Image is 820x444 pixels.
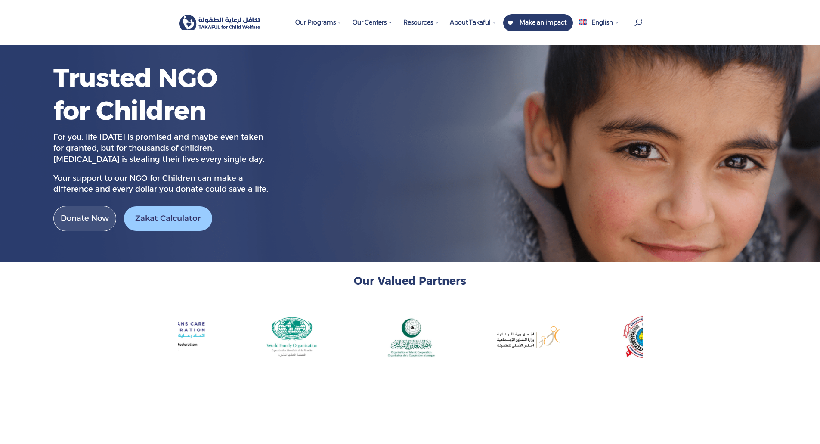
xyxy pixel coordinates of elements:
span: Make an impact [520,19,566,26]
a: Our Programs [291,14,346,45]
span: Resources [403,19,439,26]
div: 7 / 15 [472,316,584,358]
img: Group 427320579 (2) [496,316,560,358]
img: world family organization [260,316,324,358]
p: very dollar you donate could save a life. [53,173,269,195]
p: For you, life [DATE] is promised and maybe even taken for granted, but for thousands of children,... [53,132,269,173]
span: Your support to our NGO for Children can make a difference and e [53,174,243,194]
span: Our Centers [353,19,393,26]
img: Takaful [179,15,261,30]
span: About Takaful [450,19,497,26]
a: Make an impact [503,14,573,31]
a: About Takaful [446,14,501,45]
span: Our Programs [295,19,342,26]
img: المجلس الاسلامي العالمي [623,315,669,358]
a: Donate Now [53,206,116,231]
h2: Our Valued Partners [178,274,643,292]
a: Zakat Calculator [124,206,212,231]
div: 5 / 15 [236,316,348,358]
a: Resources [399,14,443,45]
a: Our Centers [348,14,397,45]
a: English [575,14,623,45]
span: English [591,19,613,26]
div: 6 / 15 [354,316,466,358]
div: 8 / 15 [590,315,702,358]
img: organisation of islamic cooperation [378,316,442,358]
h1: Trusted NGO for Children [53,62,226,131]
